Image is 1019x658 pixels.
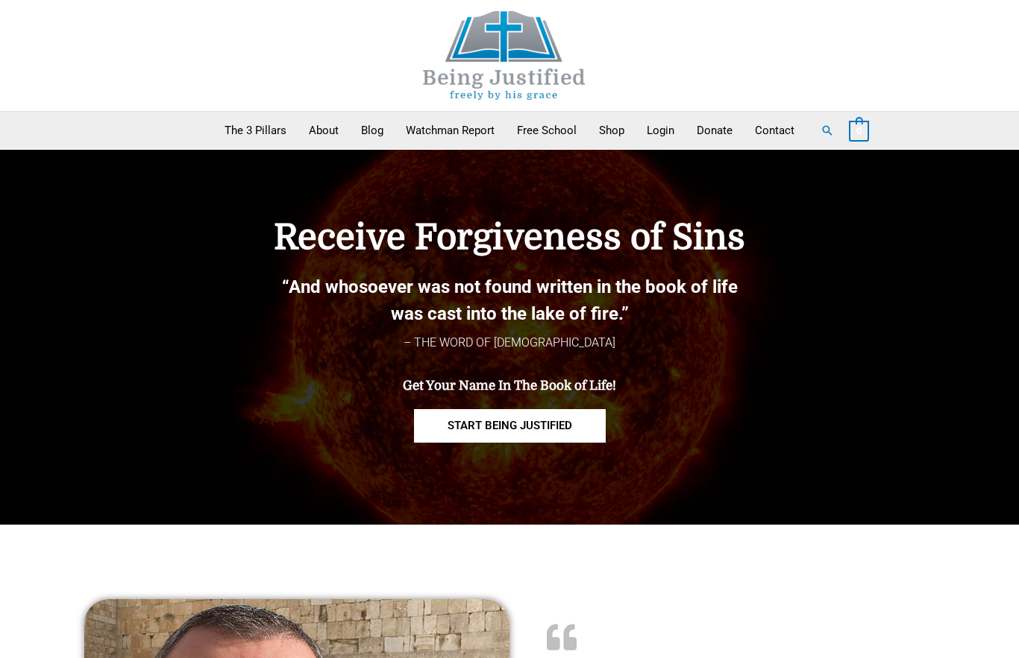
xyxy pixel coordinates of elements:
[588,112,636,149] a: Shop
[414,409,606,443] a: START BEING JUSTIFIED
[686,112,744,149] a: Donate
[506,112,588,149] a: Free School
[636,112,686,149] a: Login
[448,420,572,431] span: START BEING JUSTIFIED
[744,112,806,149] a: Contact
[196,379,823,393] h4: Get Your Name In The Book of Life!
[213,112,806,149] nav: Primary Site Navigation
[392,11,616,100] img: Being Justified
[395,112,506,149] a: Watchman Report
[282,276,738,324] b: “And whosoever was not found written in the book of life was cast into the lake of fire.”
[821,124,834,137] a: Search button
[404,335,615,349] span: – THE WORD OF [DEMOGRAPHIC_DATA]
[298,112,350,149] a: About
[849,124,869,137] a: View Shopping Cart, empty
[350,112,395,149] a: Blog
[213,112,298,149] a: The 3 Pillars
[196,217,823,259] h4: Receive Forgiveness of Sins
[856,125,862,136] span: 0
